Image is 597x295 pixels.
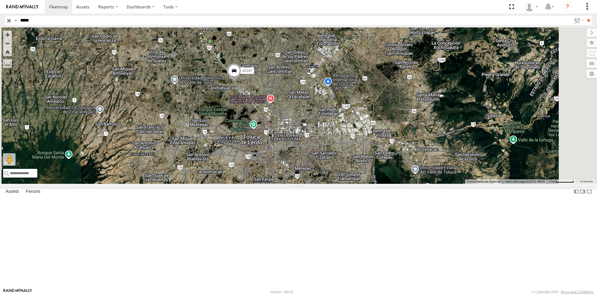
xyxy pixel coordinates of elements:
div: Juan Lopez [522,2,540,12]
img: rand-logo.svg [6,5,39,9]
label: Measure [3,59,12,68]
a: Visit our Website [3,289,32,295]
i: ? [562,2,572,12]
button: Arrastra el hombrecito naranja al mapa para abrir Street View [3,153,16,166]
button: Combinaciones de teclas [467,179,501,184]
span: 2 km [549,180,556,183]
span: 42347 [242,69,252,73]
label: Search Filter Options [572,16,585,25]
button: Zoom Home [3,48,12,56]
div: © Copyright 2025 - [532,290,594,294]
button: Zoom in [3,31,12,39]
label: Hide Summary Table [586,187,592,196]
label: Fences [23,187,44,196]
button: Escala del mapa: 2 km por 55 píxeles [547,179,576,184]
div: Version: 308.01 [270,290,294,294]
a: Terms and Conditions [561,290,594,294]
label: Map Settings [586,69,597,78]
span: Datos del mapa ©2025 INEGI [505,180,545,183]
a: Condiciones (se abre en una nueva pestaña) [580,180,593,183]
label: Dock Summary Table to the Right [580,187,586,196]
label: Assets [2,187,22,196]
label: Search Query [13,16,18,25]
button: Zoom out [3,39,12,48]
label: Dock Summary Table to the Left [573,187,580,196]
